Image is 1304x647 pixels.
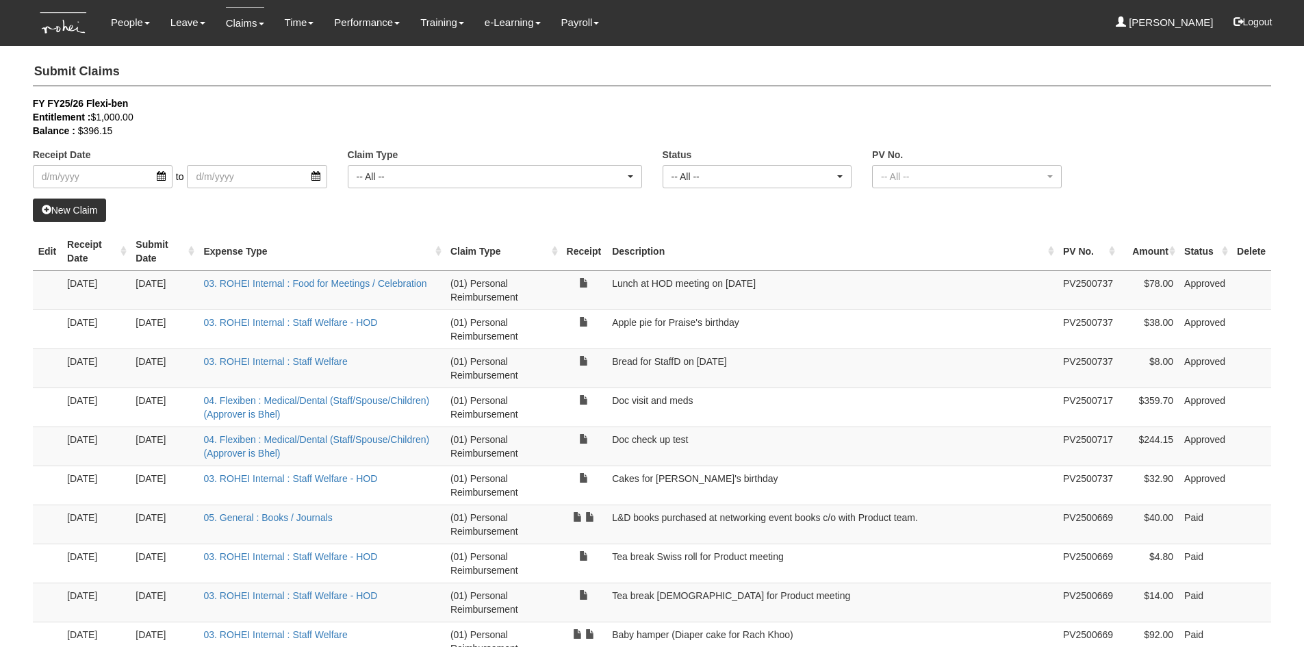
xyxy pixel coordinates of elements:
th: Description : activate to sort column ascending [606,232,1058,271]
td: PV2500737 [1058,466,1118,505]
td: Approved [1179,466,1231,505]
td: $40.00 [1118,505,1179,544]
th: Status : activate to sort column ascending [1179,232,1231,271]
td: [DATE] [130,348,198,388]
a: Training [420,7,464,38]
td: PV2500737 [1058,348,1118,388]
td: [DATE] [130,505,198,544]
th: Amount : activate to sort column ascending [1118,232,1179,271]
a: 03. ROHEI Internal : Staff Welfare - HOD [203,551,377,562]
td: PV2500737 [1058,309,1118,348]
a: New Claim [33,199,107,222]
input: d/m/yyyy [33,165,172,188]
td: (01) Personal Reimbursement [445,388,561,427]
td: [DATE] [62,466,130,505]
a: 05. General : Books / Journals [203,512,332,523]
td: $359.70 [1118,388,1179,427]
td: (01) Personal Reimbursement [445,544,561,583]
a: Performance [334,7,400,38]
a: Leave [170,7,205,38]
td: PV2500669 [1058,583,1118,622]
td: (01) Personal Reimbursement [445,427,561,466]
td: [DATE] [130,583,198,622]
td: Lunch at HOD meeting on [DATE] [606,270,1058,309]
td: [DATE] [130,544,198,583]
td: Paid [1179,544,1231,583]
td: $244.15 [1118,427,1179,466]
th: Edit [33,232,62,271]
a: [PERSON_NAME] [1116,7,1214,38]
td: Approved [1179,270,1231,309]
td: [DATE] [130,309,198,348]
div: -- All -- [357,170,625,183]
td: [DATE] [62,348,130,388]
td: (01) Personal Reimbursement [445,309,561,348]
td: Paid [1179,583,1231,622]
button: -- All -- [663,165,852,188]
th: PV No. : activate to sort column ascending [1058,232,1118,271]
td: Doc check up test [606,427,1058,466]
b: Balance : [33,125,75,136]
td: Approved [1179,309,1231,348]
td: [DATE] [62,427,130,466]
a: e-Learning [485,7,541,38]
th: Submit Date : activate to sort column ascending [130,232,198,271]
td: PV2500669 [1058,544,1118,583]
td: [DATE] [62,309,130,348]
td: $78.00 [1118,270,1179,309]
td: Doc visit and meds [606,388,1058,427]
span: $396.15 [78,125,113,136]
a: 03. ROHEI Internal : Staff Welfare - HOD [203,317,377,328]
b: FY FY25/26 Flexi-ben [33,98,129,109]
td: L&D books purchased at networking event books c/o with Product team. [606,505,1058,544]
td: PV2500717 [1058,388,1118,427]
a: Time [285,7,314,38]
a: 04. Flexiben : Medical/Dental (Staff/Spouse/Children) (Approver is Bhel) [203,434,429,459]
td: PV2500737 [1058,270,1118,309]
td: $4.80 [1118,544,1179,583]
th: Expense Type : activate to sort column ascending [198,232,444,271]
th: Claim Type : activate to sort column ascending [445,232,561,271]
td: $14.00 [1118,583,1179,622]
th: Receipt [561,232,607,271]
a: 03. ROHEI Internal : Staff Welfare - HOD [203,473,377,484]
label: Claim Type [348,148,398,162]
button: Logout [1224,5,1282,38]
td: Bread for StaffD on [DATE] [606,348,1058,388]
button: -- All -- [348,165,642,188]
input: d/m/yyyy [187,165,327,188]
td: [DATE] [62,505,130,544]
td: (01) Personal Reimbursement [445,270,561,309]
td: PV2500669 [1058,505,1118,544]
td: (01) Personal Reimbursement [445,583,561,622]
td: Cakes for [PERSON_NAME]'s birthday [606,466,1058,505]
td: Approved [1179,348,1231,388]
label: PV No. [872,148,903,162]
a: 03. ROHEI Internal : Staff Welfare [203,356,347,367]
td: Approved [1179,388,1231,427]
td: [DATE] [62,544,130,583]
td: Tea break [DEMOGRAPHIC_DATA] for Product meeting [606,583,1058,622]
td: [DATE] [62,270,130,309]
td: [DATE] [62,583,130,622]
td: Approved [1179,427,1231,466]
td: Tea break Swiss roll for Product meeting [606,544,1058,583]
th: Delete [1231,232,1272,271]
a: 03. ROHEI Internal : Staff Welfare [203,629,347,640]
label: Status [663,148,692,162]
label: Receipt Date [33,148,91,162]
th: Receipt Date : activate to sort column ascending [62,232,130,271]
td: (01) Personal Reimbursement [445,348,561,388]
span: to [172,165,188,188]
div: $1,000.00 [33,110,1251,124]
button: -- All -- [872,165,1062,188]
td: [DATE] [130,427,198,466]
a: Payroll [561,7,600,38]
h4: Submit Claims [33,58,1272,86]
td: [DATE] [130,270,198,309]
a: 03. ROHEI Internal : Staff Welfare - HOD [203,590,377,601]
td: (01) Personal Reimbursement [445,466,561,505]
b: Entitlement : [33,112,91,123]
td: [DATE] [130,466,198,505]
td: (01) Personal Reimbursement [445,505,561,544]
